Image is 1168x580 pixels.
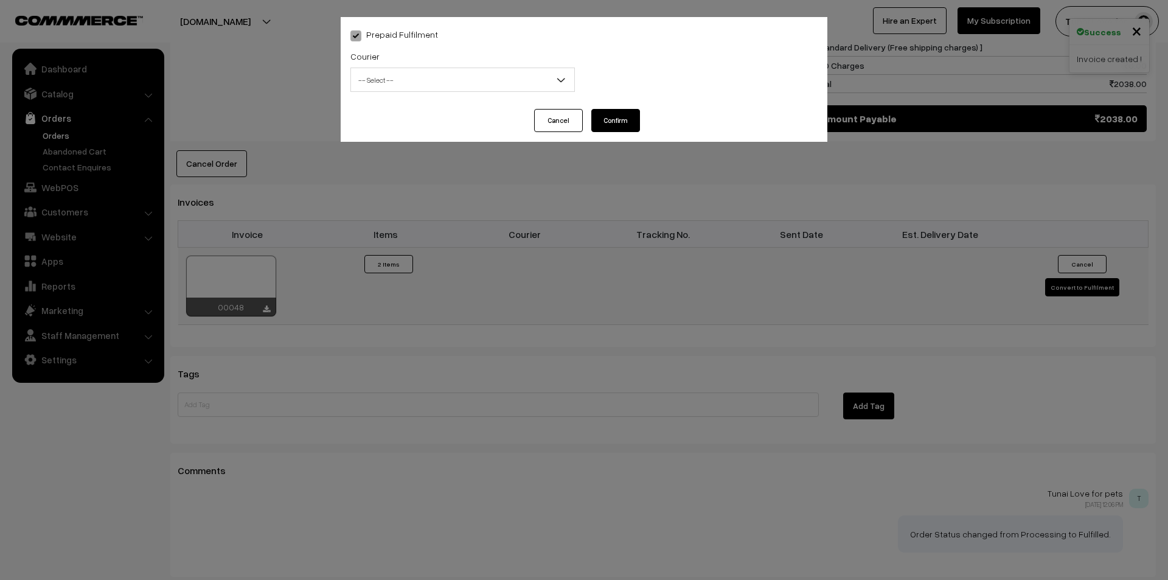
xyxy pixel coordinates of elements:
[350,28,438,41] label: Prepaid Fulfilment
[350,50,380,63] label: Courier
[351,69,574,91] span: -- Select --
[591,109,640,132] button: Confirm
[350,68,575,92] span: -- Select --
[534,109,583,132] button: Cancel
